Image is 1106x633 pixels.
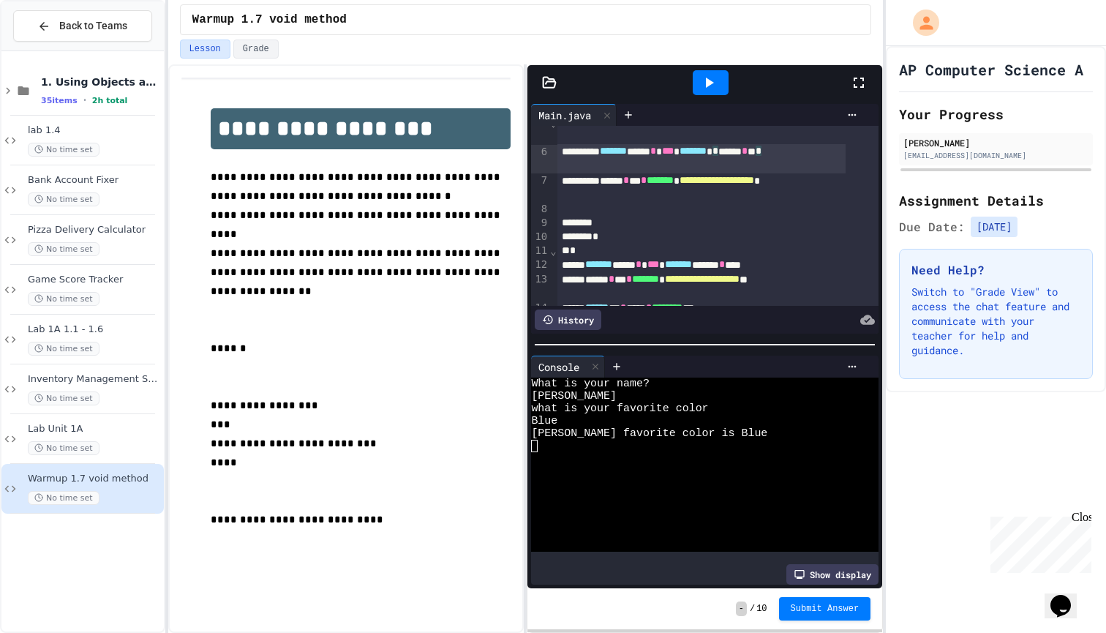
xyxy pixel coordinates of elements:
span: No time set [28,143,99,157]
div: 14 [531,301,549,315]
button: Back to Teams [13,10,152,42]
span: [PERSON_NAME] [531,390,617,402]
span: Warmup 1.7 void method [28,473,161,485]
div: Console [531,359,587,375]
span: Submit Answer [791,603,859,615]
span: No time set [28,342,99,356]
span: Game Score Tracker [28,274,161,286]
span: Due Date: [899,218,965,236]
p: Switch to "Grade View" to access the chat feature and communicate with your teacher for help and ... [911,285,1080,358]
span: Back to Teams [59,18,127,34]
div: 10 [531,230,549,244]
button: Grade [233,40,279,59]
span: What is your name? [531,378,649,390]
span: [DATE] [971,217,1017,237]
span: Fold line [549,117,557,129]
span: 35 items [41,96,78,105]
div: Main.java [531,104,617,126]
span: Lab 1A 1.1 - 1.6 [28,323,161,336]
div: 11 [531,244,549,258]
span: Blue [531,415,557,427]
span: • [83,94,86,106]
div: Console [531,356,605,378]
div: Main.java [531,108,598,123]
div: 8 [531,202,549,216]
span: No time set [28,441,99,455]
span: [PERSON_NAME] favorite color is Blue [531,427,767,440]
span: Pizza Delivery Calculator [28,224,161,236]
span: - [736,602,747,616]
div: My Account [898,6,943,40]
span: 10 [756,603,767,615]
h3: Need Help? [911,261,1080,279]
h1: AP Computer Science A [899,59,1083,80]
h2: Assignment Details [899,190,1093,211]
button: Submit Answer [779,597,871,621]
span: 1. Using Objects and Methods [41,75,161,89]
span: Inventory Management System [28,373,161,386]
div: 7 [531,173,549,202]
span: No time set [28,242,99,256]
span: No time set [28,192,99,206]
span: No time set [28,392,99,405]
div: 13 [531,272,549,301]
span: No time set [28,491,99,505]
div: 9 [531,216,549,230]
div: Chat with us now!Close [6,6,101,93]
span: Warmup 1.7 void method [192,11,347,29]
span: Fold line [549,245,557,257]
span: 2h total [92,96,128,105]
iframe: chat widget [1045,574,1091,618]
div: 5 [531,116,549,144]
button: Lesson [180,40,230,59]
div: [PERSON_NAME] [903,136,1088,149]
h2: Your Progress [899,104,1093,124]
span: No time set [28,292,99,306]
div: [EMAIL_ADDRESS][DOMAIN_NAME] [903,150,1088,161]
iframe: chat widget [985,511,1091,573]
span: lab 1.4 [28,124,161,137]
span: Bank Account Fixer [28,174,161,187]
div: History [535,310,601,330]
div: 6 [531,145,549,173]
span: what is your favorite color [531,402,708,415]
div: 12 [531,258,549,272]
div: Show display [786,564,879,585]
span: / [750,603,755,615]
span: Lab Unit 1A [28,423,161,435]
